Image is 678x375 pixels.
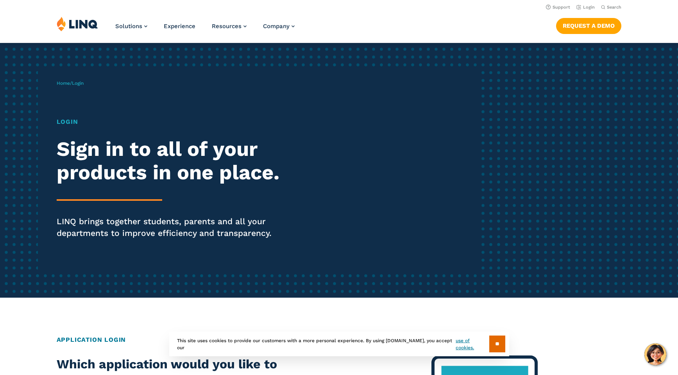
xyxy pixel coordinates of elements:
[644,343,666,365] button: Hello, have a question? Let’s chat.
[263,23,295,30] a: Company
[212,23,247,30] a: Resources
[115,16,295,42] nav: Primary Navigation
[263,23,290,30] span: Company
[576,5,595,10] a: Login
[57,335,622,345] h2: Application Login
[57,137,318,184] h2: Sign in to all of your products in one place.
[546,5,570,10] a: Support
[115,23,142,30] span: Solutions
[164,23,195,30] a: Experience
[212,23,242,30] span: Resources
[601,4,621,10] button: Open Search Bar
[169,332,509,356] div: This site uses cookies to provide our customers with a more personal experience. By using [DOMAIN...
[57,80,70,86] a: Home
[115,23,147,30] a: Solutions
[57,216,318,239] p: LINQ brings together students, parents and all your departments to improve efficiency and transpa...
[57,16,98,31] img: LINQ | K‑12 Software
[607,5,621,10] span: Search
[57,80,84,86] span: /
[556,18,621,34] a: Request a Demo
[57,117,318,127] h1: Login
[556,16,621,34] nav: Button Navigation
[456,337,489,351] a: use of cookies.
[72,80,84,86] span: Login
